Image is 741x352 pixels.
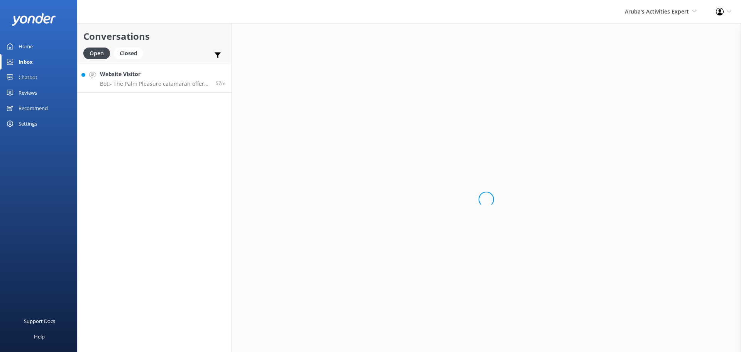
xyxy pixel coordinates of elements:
a: Open [83,49,114,57]
span: Oct 15 2025 11:19am (UTC -04:00) America/Caracas [216,80,225,87]
div: Inbox [19,54,33,70]
div: Chatbot [19,70,37,85]
span: Aruba's Activities Expert [625,8,689,15]
div: Support Docs [24,313,55,329]
div: Reviews [19,85,37,100]
div: Home [19,39,33,54]
div: Settings [19,116,37,131]
div: Open [83,48,110,59]
div: Closed [114,48,143,59]
a: Closed [114,49,147,57]
a: Website VisitorBot:- The Palm Pleasure catamaran offers snorkeling tours with stops at locations ... [78,64,231,93]
h4: Website Visitor [100,70,210,78]
div: Recommend [19,100,48,116]
img: yonder-white-logo.png [12,13,56,26]
div: Help [34,329,45,344]
p: Bot: - The Palm Pleasure catamaran offers snorkeling tours with stops at locations like the [PERS... [100,80,210,87]
h2: Conversations [83,29,225,44]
